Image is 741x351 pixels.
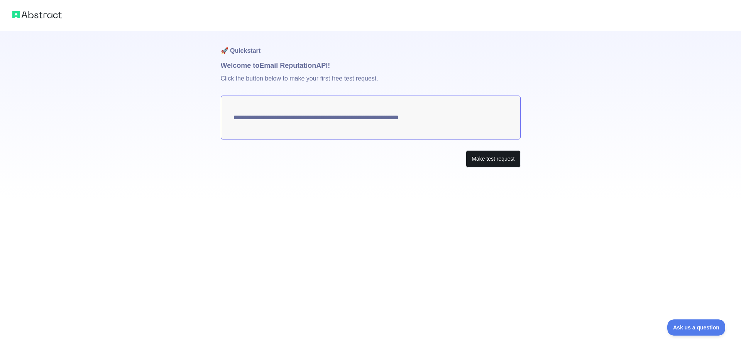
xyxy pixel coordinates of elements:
p: Click the button below to make your first free test request. [221,71,521,96]
img: Abstract logo [12,9,62,20]
h1: 🚀 Quickstart [221,31,521,60]
button: Make test request [466,150,520,168]
iframe: Toggle Customer Support [667,319,726,336]
h1: Welcome to Email Reputation API! [221,60,521,71]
